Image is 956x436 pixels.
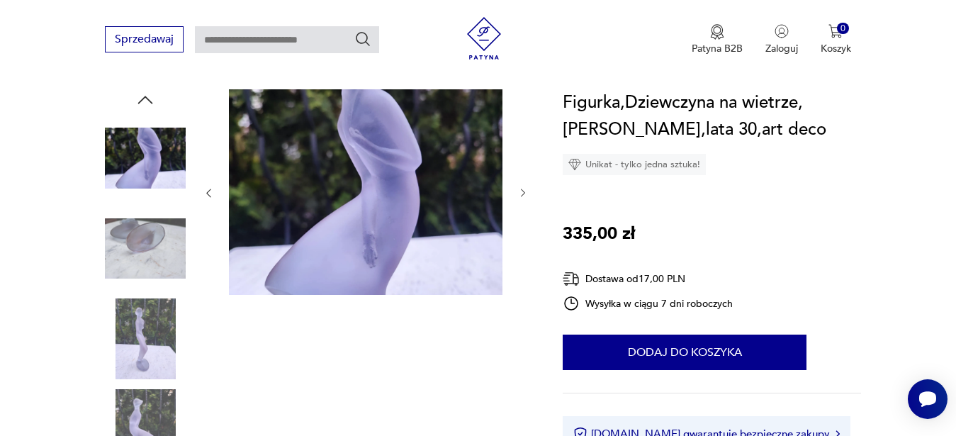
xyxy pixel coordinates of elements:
h1: Figurka,Dziewczyna na wietrze,[PERSON_NAME],lata 30,art deco [563,89,861,143]
div: Wysyłka w ciągu 7 dni roboczych [563,295,733,312]
img: Zdjęcie produktu Figurka,Dziewczyna na wietrze,Kurt Schlevogt,lata 30,art deco [229,89,502,295]
img: Ikonka użytkownika [775,24,789,38]
div: 0 [837,23,849,35]
p: Zaloguj [765,42,798,55]
p: Koszyk [821,42,851,55]
p: 335,00 zł [563,220,635,247]
iframe: Smartsupp widget button [908,379,947,419]
img: Ikona koszyka [828,24,843,38]
img: Ikona dostawy [563,270,580,288]
div: Dostawa od 17,00 PLN [563,270,733,288]
button: Dodaj do koszyka [563,335,806,370]
button: Sprzedawaj [105,26,184,52]
img: Zdjęcie produktu Figurka,Dziewczyna na wietrze,Kurt Schlevogt,lata 30,art deco [105,298,186,379]
button: Szukaj [354,30,371,47]
img: Patyna - sklep z meblami i dekoracjami vintage [463,17,505,60]
img: Zdjęcie produktu Figurka,Dziewczyna na wietrze,Kurt Schlevogt,lata 30,art deco [105,208,186,289]
img: Ikona diamentu [568,158,581,171]
button: Patyna B2B [692,24,743,55]
button: 0Koszyk [821,24,851,55]
a: Sprzedawaj [105,35,184,45]
a: Ikona medaluPatyna B2B [692,24,743,55]
div: Unikat - tylko jedna sztuka! [563,154,706,175]
p: Patyna B2B [692,42,743,55]
img: Ikona medalu [710,24,724,40]
img: Zdjęcie produktu Figurka,Dziewczyna na wietrze,Kurt Schlevogt,lata 30,art deco [105,118,186,199]
button: Zaloguj [765,24,798,55]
